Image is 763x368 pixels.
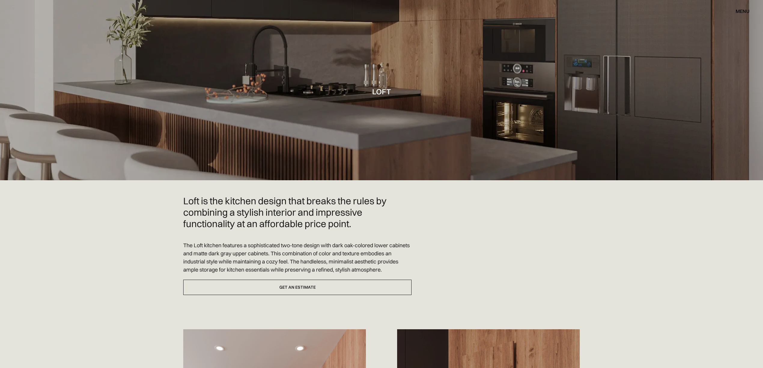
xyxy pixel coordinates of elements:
div: menu [730,6,749,16]
p: The Loft kitchen features a sophisticated two-tone design with dark oak-colored lower cabinets an... [183,241,412,274]
h2: Loft is the kitchen design that breaks the rules by combining a stylish interior and impressive f... [183,195,412,229]
a: home [354,7,409,15]
a: Get an estimate [183,280,412,295]
div: menu [736,9,749,14]
h1: Loft [372,87,391,96]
